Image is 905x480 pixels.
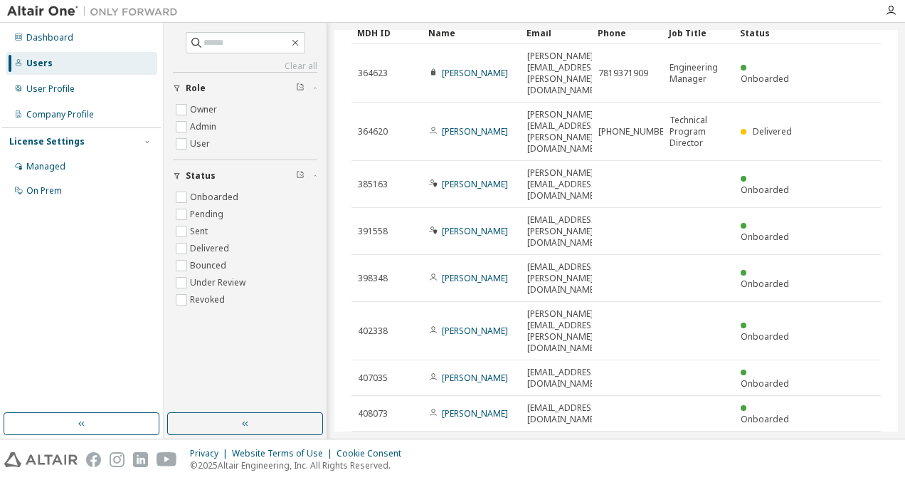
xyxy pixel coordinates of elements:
a: Clear all [173,61,317,72]
img: instagram.svg [110,452,125,467]
div: Dashboard [26,32,73,43]
span: Onboarded [741,413,789,425]
span: [PERSON_NAME][EMAIL_ADDRESS][PERSON_NAME][DOMAIN_NAME] [527,308,599,354]
a: [PERSON_NAME] [442,125,508,137]
div: Email [526,21,586,44]
div: Company Profile [26,109,94,120]
span: [PERSON_NAME][EMAIL_ADDRESS][DOMAIN_NAME] [527,167,599,202]
div: On Prem [26,185,62,197]
img: Altair One [7,4,185,19]
label: Admin [190,118,219,135]
div: License Settings [9,136,85,147]
label: Delivered [190,240,232,257]
div: Name [428,21,515,44]
a: [PERSON_NAME] [442,67,508,79]
label: Pending [190,206,226,223]
label: Revoked [190,291,228,308]
span: Status [186,170,216,182]
span: Onboarded [741,73,789,85]
span: [EMAIL_ADDRESS][PERSON_NAME][DOMAIN_NAME] [527,214,599,249]
a: [PERSON_NAME] [442,372,508,384]
div: Status [740,21,800,44]
span: Role [186,83,206,94]
span: 385163 [358,179,388,190]
label: Sent [190,223,211,240]
span: 408073 [358,408,388,419]
span: 391558 [358,226,388,237]
a: [PERSON_NAME] [442,272,508,284]
img: linkedin.svg [133,452,148,467]
label: Owner [190,101,220,118]
img: altair_logo.svg [4,452,78,467]
div: Privacy [190,448,232,459]
span: 7819371909 [598,68,648,79]
span: [EMAIL_ADDRESS][DOMAIN_NAME] [527,402,599,425]
div: Users [26,58,53,69]
span: Clear filter [296,170,305,182]
button: Status [173,160,317,192]
button: Role [173,73,317,104]
span: Technical Program Director [670,115,728,149]
span: 407035 [358,372,388,384]
a: [PERSON_NAME] [442,178,508,190]
span: Onboarded [741,377,789,390]
span: 398348 [358,273,388,284]
label: Onboarded [190,189,241,206]
span: [PERSON_NAME][EMAIL_ADDRESS][PERSON_NAME][DOMAIN_NAME] [527,109,599,155]
span: [EMAIL_ADDRESS][DOMAIN_NAME] [527,367,599,390]
label: Bounced [190,257,229,274]
a: [PERSON_NAME] [442,225,508,237]
label: Under Review [190,274,248,291]
span: [PERSON_NAME][EMAIL_ADDRESS][PERSON_NAME][DOMAIN_NAME] [527,51,599,96]
span: 402338 [358,325,388,337]
span: Onboarded [741,184,789,196]
span: 364623 [358,68,388,79]
span: Engineering Manager [670,62,728,85]
span: [EMAIL_ADDRESS][PERSON_NAME][DOMAIN_NAME] [527,261,599,296]
div: Cookie Consent [337,448,410,459]
a: [PERSON_NAME] [442,325,508,337]
div: Managed [26,161,65,172]
p: © 2025 Altair Engineering, Inc. All Rights Reserved. [190,459,410,471]
span: Onboarded [741,231,789,243]
img: youtube.svg [157,452,177,467]
label: User [190,135,213,152]
a: [PERSON_NAME] [442,407,508,419]
div: Website Terms of Use [232,448,337,459]
div: Job Title [669,21,729,44]
span: Onboarded [741,330,789,343]
div: User Profile [26,83,75,95]
div: MDH ID [357,21,417,44]
span: Clear filter [296,83,305,94]
div: Phone [598,21,657,44]
span: Delivered [753,125,792,137]
span: [PHONE_NUMBER] [598,126,672,137]
img: facebook.svg [86,452,101,467]
span: Onboarded [741,278,789,290]
span: 364620 [358,126,388,137]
